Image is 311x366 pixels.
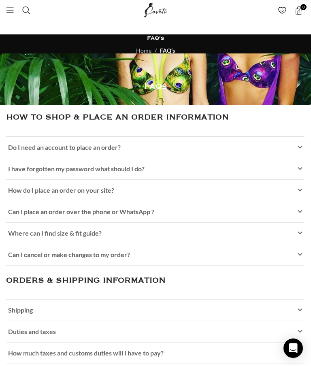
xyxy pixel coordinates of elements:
[6,321,305,342] a: Duties and taxes
[8,229,102,237] span: Where can I find size & fit guide?
[8,186,114,194] span: How do I place an order on your site?
[8,208,154,215] span: Can I place an order over the phone or WhatsApp ?
[2,2,18,18] a: Open mobile menu
[274,2,290,18] div: My Wishlist
[6,180,305,201] a: How do I place an order on your site?
[160,47,175,54] span: FAQ’s
[6,201,305,222] a: Can I place an order over the phone or WhatsApp ?
[6,300,305,321] a: Shipping
[8,165,145,172] span: I have forgotten my password what should I do?
[147,35,164,42] h1: FAQ’s
[8,306,33,314] span: Shipping
[95,23,216,30] a: Fancy designing your own shoe? | Discover Now
[6,274,166,287] h4: ORDERS & SHIPPING INFORMATION
[6,111,229,124] h4: HOW TO SHOP & PLACE AN ORDER INFORMATION
[6,343,305,364] a: How much taxes and customs duties will I have to pay?
[6,158,305,179] a: I have forgotten my password what should I do?
[136,47,151,54] a: Home
[6,223,305,244] a: Where can I find size & fit guide?
[144,81,167,93] h4: FAQs
[8,143,121,151] span: Do I need an account to place an order?
[300,4,307,10] span: 0
[18,2,34,18] a: Search
[283,338,303,358] div: Open Intercom Messenger
[8,328,56,335] span: Duties and taxes
[8,251,130,258] span: Can I cancel or make changes to my order?
[6,137,305,158] a: Do I need an account to place an order?
[290,2,307,18] a: 0
[8,349,164,357] span: How much taxes and customs duties will I have to pay?
[6,244,305,265] a: Can I cancel or make changes to my order?
[142,6,169,13] a: Site logo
